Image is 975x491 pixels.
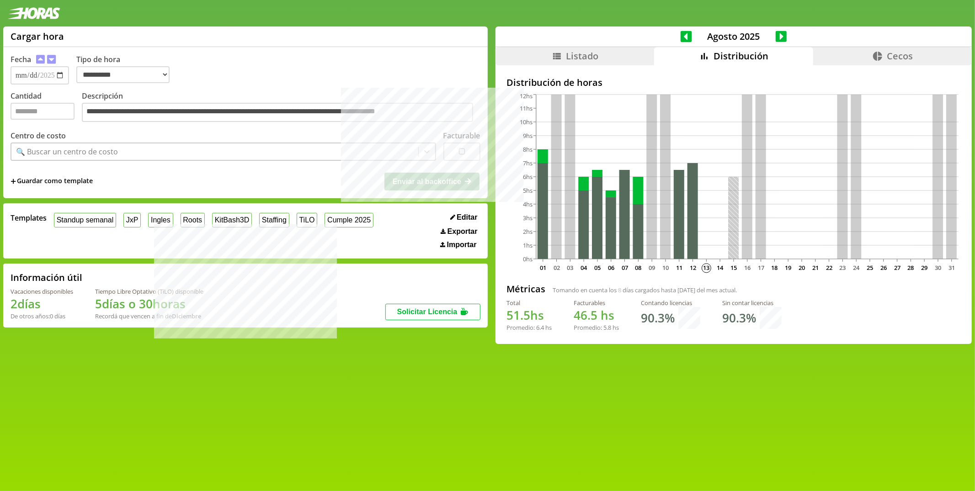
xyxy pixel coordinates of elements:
[594,264,601,272] text: 05
[11,131,66,141] label: Centro de costo
[82,103,473,122] textarea: Descripción
[506,299,552,307] div: Total
[523,132,533,140] tspan: 9hs
[76,54,177,84] label: Tipo de hora
[16,147,118,157] div: 🔍 Buscar un centro de costo
[540,264,546,272] text: 01
[447,241,477,249] span: Importar
[11,176,93,186] span: +Guardar como template
[574,323,619,332] div: Promedio: hs
[935,264,941,272] text: 30
[948,264,955,272] text: 31
[523,227,533,236] tspan: 2hs
[7,7,60,19] img: logotipo
[397,308,458,316] span: Solicitar Licencia
[11,30,64,42] h1: Cargar hora
[506,76,961,89] h2: Distribución de horas
[448,227,478,236] span: Exportar
[457,213,477,222] span: Editar
[553,286,737,294] span: Tomando en cuenta los días cargados hasta [DATE] del mes actual.
[11,103,75,120] input: Cantidad
[523,255,533,263] tspan: 0hs
[11,312,73,320] div: De otros años: 0 días
[618,286,621,294] span: 8
[506,283,545,295] h2: Métricas
[703,264,710,272] text: 13
[82,91,480,124] label: Descripción
[76,66,170,83] select: Tipo de hora
[662,264,669,272] text: 10
[853,264,860,272] text: 24
[11,91,82,124] label: Cantidad
[520,118,533,126] tspan: 10hs
[212,213,252,227] button: KitBash3D
[520,92,533,100] tspan: 12hs
[635,264,642,272] text: 08
[692,30,776,42] span: Agosto 2025
[172,312,201,320] b: Diciembre
[714,50,768,62] span: Distribución
[11,213,47,223] span: Templates
[54,213,116,227] button: Standup semanal
[826,264,832,272] text: 22
[325,213,373,227] button: Cumple 2025
[922,264,928,272] text: 29
[506,323,552,332] div: Promedio: hs
[385,304,480,320] button: Solicitar Licencia
[123,213,141,227] button: JxP
[717,264,724,272] text: 14
[448,213,480,222] button: Editar
[812,264,819,272] text: 21
[523,186,533,195] tspan: 5hs
[690,264,696,272] text: 12
[581,264,587,272] text: 04
[11,296,73,312] h1: 2 días
[649,264,655,272] text: 09
[438,227,480,236] button: Exportar
[799,264,805,272] text: 20
[523,241,533,249] tspan: 1hs
[840,264,846,272] text: 23
[11,54,31,64] label: Fecha
[506,307,552,323] h1: hs
[536,323,544,332] span: 6.4
[758,264,764,272] text: 17
[744,264,751,272] text: 16
[523,200,533,208] tspan: 4hs
[603,323,611,332] span: 5.8
[622,264,628,272] text: 07
[95,287,203,296] div: Tiempo Libre Optativo (TiLO) disponible
[443,131,480,141] label: Facturable
[11,287,73,296] div: Vacaciones disponibles
[676,264,682,272] text: 11
[566,50,598,62] span: Listado
[567,264,574,272] text: 03
[574,307,597,323] span: 46.5
[95,312,203,320] div: Recordá que vencen a fin de
[11,271,82,284] h2: Información útil
[520,104,533,112] tspan: 11hs
[867,264,873,272] text: 25
[506,307,530,323] span: 51.5
[641,310,675,326] h1: 90.3 %
[772,264,778,272] text: 18
[730,264,737,272] text: 15
[523,173,533,181] tspan: 6hs
[523,214,533,222] tspan: 3hs
[259,213,289,227] button: Staffing
[181,213,205,227] button: Roots
[908,264,914,272] text: 28
[297,213,318,227] button: TiLO
[722,299,782,307] div: Sin contar licencias
[574,299,619,307] div: Facturables
[574,307,619,323] h1: hs
[880,264,887,272] text: 26
[148,213,173,227] button: Ingles
[11,176,16,186] span: +
[722,310,756,326] h1: 90.3 %
[95,296,203,312] h1: 5 días o 30 horas
[554,264,560,272] text: 02
[608,264,614,272] text: 06
[523,159,533,167] tspan: 7hs
[641,299,700,307] div: Contando licencias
